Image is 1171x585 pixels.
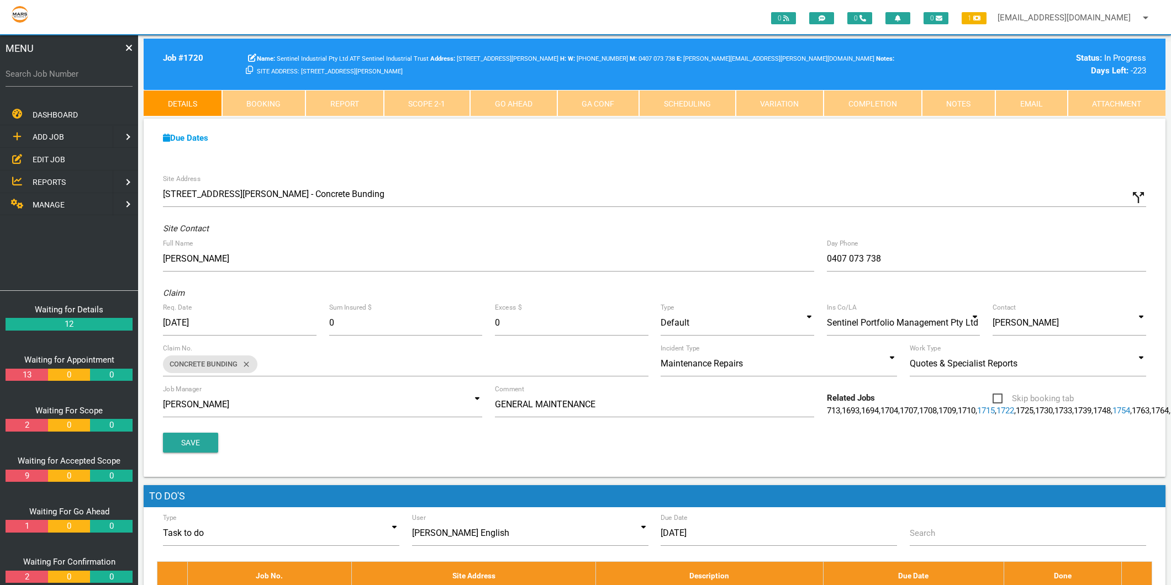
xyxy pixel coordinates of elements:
b: Job # 1720 [163,53,203,63]
h1: To Do's [144,485,1165,507]
label: Type [163,513,177,523]
label: Work Type [910,343,941,353]
a: 0 [48,369,90,381]
a: 1763 [1132,406,1149,416]
span: SITE ADDRESS: [STREET_ADDRESS][PERSON_NAME] [257,55,894,75]
div: CONCRETE BUNDING [163,355,257,373]
label: Type [661,302,674,312]
label: Comment [495,384,524,394]
span: [PERSON_NAME][EMAIL_ADDRESS][PERSON_NAME][DOMAIN_NAME] [677,55,874,62]
a: 1710 [958,406,975,416]
a: 1733 [1054,406,1072,416]
a: Scope 2-1 [384,90,471,116]
a: Scheduling [639,90,736,116]
a: Waiting For Confirmation [23,557,115,567]
label: Search [910,527,935,540]
label: Claim No. [163,343,193,353]
b: W: [568,55,575,62]
i: Claim [163,288,184,298]
a: Report [305,90,384,116]
a: Due Dates [163,133,208,143]
b: Notes: [876,55,894,62]
label: Due Date [661,513,688,523]
span: MANAGE [33,200,65,209]
b: Status: [1076,53,1102,63]
a: 1715 [977,406,995,416]
label: Excess $ [495,302,521,312]
a: 13 [6,369,48,381]
a: 1709 [938,406,956,416]
span: [STREET_ADDRESS][PERSON_NAME] [430,55,558,62]
label: Site Address [163,174,201,184]
div: , , , , , , , , , , , , , , , , , , , , [820,392,986,417]
label: Job Manager [163,384,202,394]
span: Sentinel Industrial Pty Ltd ATF Sentinel Industrial Trust [257,55,429,62]
span: Skip booking tab [993,392,1074,406]
label: Contact [993,302,1016,312]
label: Ins Co/LA [827,302,857,312]
a: 0 [90,520,132,533]
a: Booking [222,90,306,116]
b: M: [630,55,637,62]
div: In Progress -223 [910,52,1146,77]
label: Incident Type [661,343,699,353]
a: Email [995,90,1068,116]
a: Details [144,90,222,116]
a: 1707 [900,406,917,416]
a: Go Ahead [470,90,557,116]
a: 2 [6,419,48,432]
span: Paul Klumper - Sentinel PM [630,55,675,62]
label: Req. Date [163,302,192,312]
b: H: [560,55,566,62]
b: E: [677,55,682,62]
a: Click here copy customer information. [246,66,253,76]
a: Notes [922,90,996,116]
a: Completion [824,90,922,116]
a: 1725 [1016,406,1033,416]
button: Save [163,433,218,453]
a: 0 [90,419,132,432]
span: REPORTS [33,178,66,187]
span: ADD JOB [33,133,64,142]
a: 0 [48,419,90,432]
a: 713 [827,406,840,416]
i: close [238,355,251,373]
a: Waiting For Go Ahead [29,507,109,517]
b: Related Jobs [827,393,875,403]
label: Sum Insured $ [329,302,371,312]
a: Waiting For Scope [35,406,103,416]
a: 1730 [1035,406,1053,416]
a: 1 [6,520,48,533]
a: 1693 [842,406,859,416]
i: Click to show custom address field [1130,189,1147,206]
span: 1 [962,12,987,24]
span: DASHBOARD [33,110,78,119]
a: 1704 [880,406,898,416]
span: 0 [771,12,796,24]
label: Day Phone [827,238,858,248]
a: 9 [6,470,48,482]
a: 1754 [1112,406,1130,416]
i: Site Contact [163,224,209,233]
a: 0 [48,470,90,482]
a: 2 [6,571,48,583]
a: 1764 [1151,406,1169,416]
a: GA Conf [557,90,640,116]
a: 0 [48,520,90,533]
a: 1748 [1093,406,1111,416]
a: Waiting for Details [35,305,103,315]
span: EDIT JOB [33,155,65,164]
label: User [412,513,426,523]
a: 12 [6,318,133,331]
b: Days Left: [1091,66,1128,76]
a: Waiting for Appointment [24,355,114,365]
a: 0 [90,369,132,381]
a: 0 [90,470,132,482]
a: 0 [48,571,90,583]
a: 0 [90,571,132,583]
a: 1708 [919,406,937,416]
span: 0 [924,12,948,24]
span: [PHONE_NUMBER] [568,55,628,62]
a: 1694 [861,406,879,416]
